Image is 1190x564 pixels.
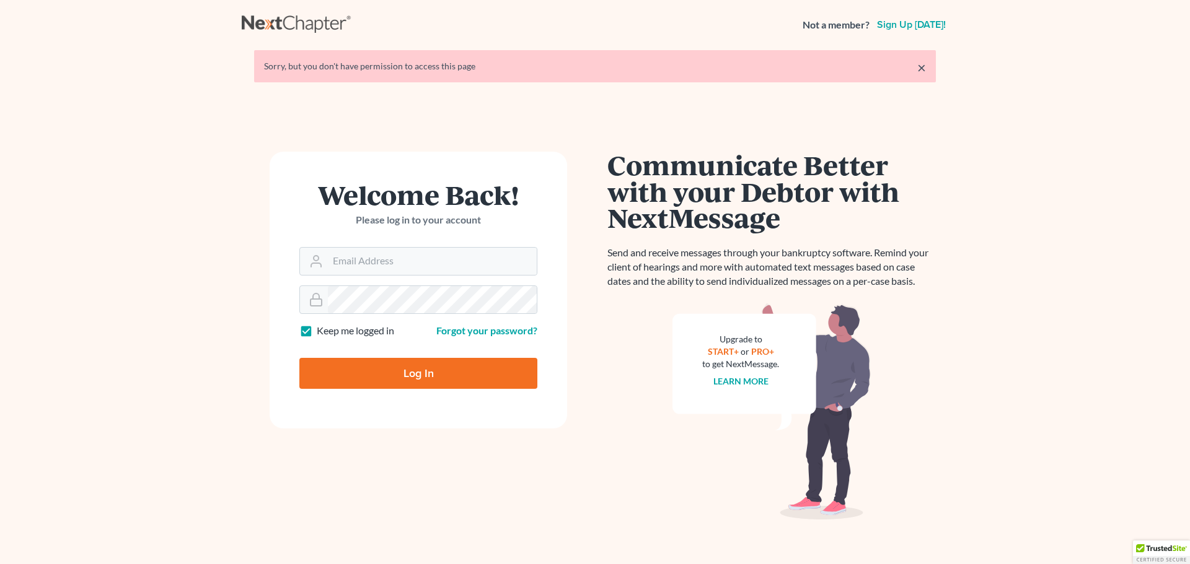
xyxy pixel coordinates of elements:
h1: Welcome Back! [299,181,537,208]
label: Keep me logged in [317,324,394,338]
a: Forgot your password? [436,324,537,336]
p: Send and receive messages through your bankruptcy software. Remind your client of hearings and mo... [607,246,936,289]
p: Please log in to your account [299,213,537,227]
a: Learn more [713,376,769,386]
div: Upgrade to [702,333,779,345]
input: Log In [299,358,537,389]
a: Sign up [DATE]! [875,20,948,30]
strong: Not a member? [803,18,870,32]
div: TrustedSite Certified [1133,540,1190,564]
div: Sorry, but you don't have permission to access this page [264,60,926,72]
div: to get NextMessage. [702,358,779,370]
span: or [741,346,749,357]
a: × [917,60,926,75]
img: nextmessage_bg-59042aed3d76b12b5cd301f8e5b87938c9018125f34e5fa2b7a6b67550977c72.svg [672,303,871,520]
a: PRO+ [751,346,774,357]
h1: Communicate Better with your Debtor with NextMessage [607,152,936,231]
input: Email Address [328,248,537,275]
a: START+ [708,346,739,357]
